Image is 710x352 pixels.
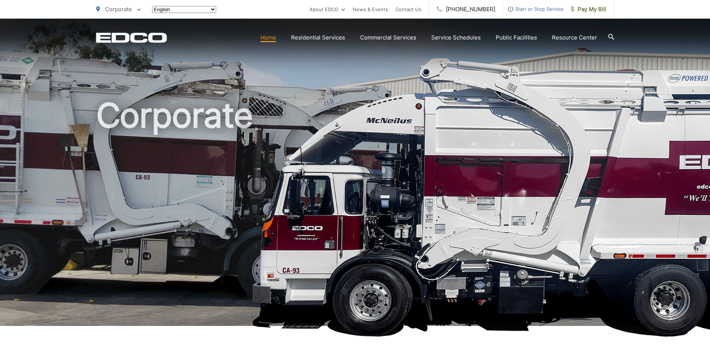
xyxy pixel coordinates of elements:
a: Contact Us [395,5,422,14]
span: Corporate [105,6,132,13]
a: Home [261,33,276,42]
a: Service Schedules [431,33,481,42]
a: Commercial Services [360,33,416,42]
a: News & Events [353,5,388,14]
h1: Corporate [96,97,614,333]
a: Residential Services [291,33,345,42]
a: Public Facilities [496,33,537,42]
a: EDCD logo. Return to the homepage. [96,32,167,43]
a: Resource Center [552,33,597,42]
span: Pay My Bill [571,5,606,14]
a: About EDCO [309,5,345,14]
select: Select a language [152,6,216,13]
